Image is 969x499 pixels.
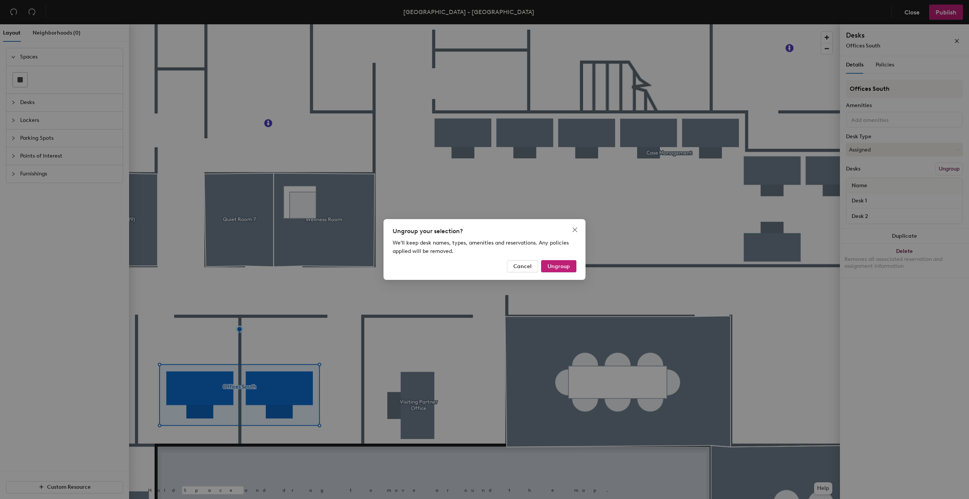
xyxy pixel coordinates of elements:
[569,227,581,233] span: Close
[569,224,581,236] button: Close
[393,227,576,236] div: Ungroup your selection?
[541,260,576,272] button: Ungroup
[507,260,538,272] button: Cancel
[572,227,578,233] span: close
[393,240,569,254] span: We'll keep desk names, types, amenities and reservations. Any policies applied will be removed.
[548,263,570,270] span: Ungroup
[513,263,532,270] span: Cancel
